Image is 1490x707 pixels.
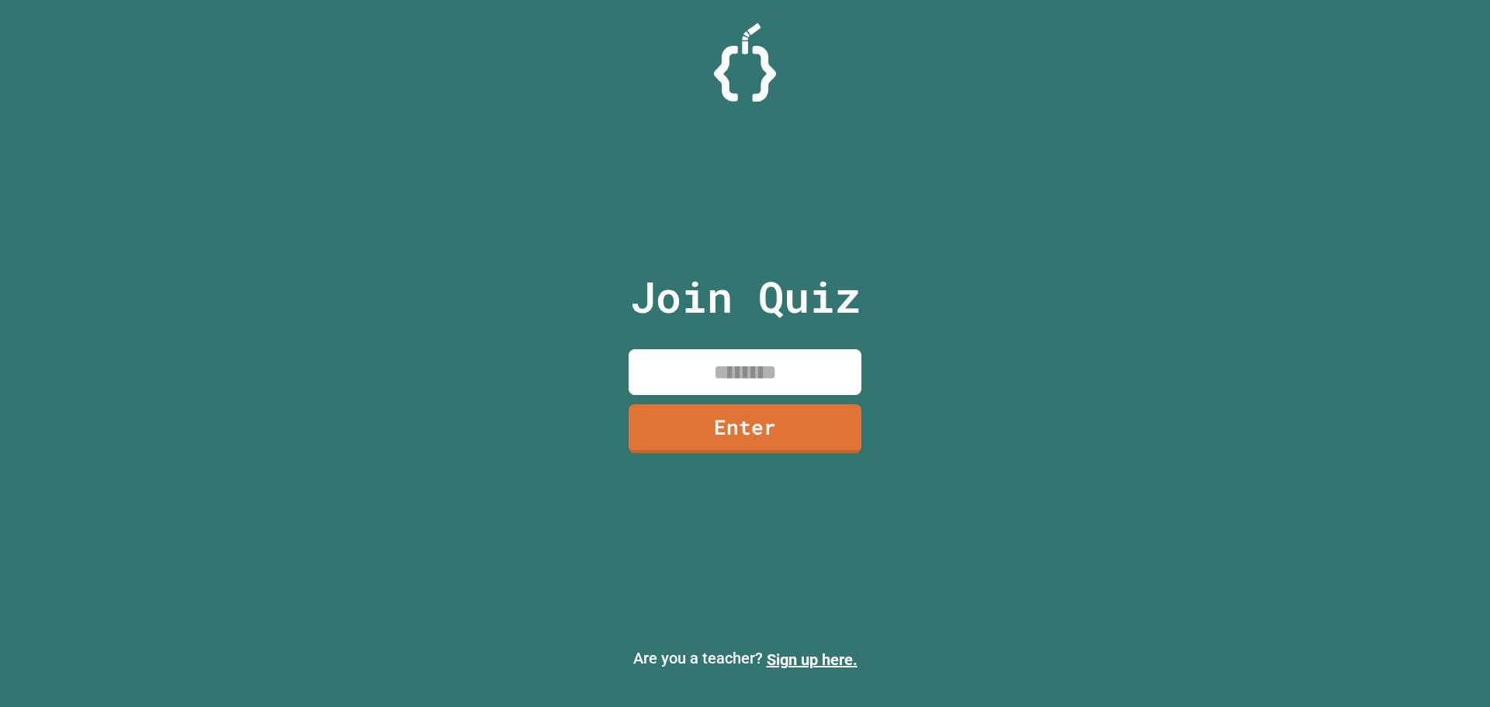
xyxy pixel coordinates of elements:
[767,650,858,669] a: Sign up here.
[630,265,861,329] p: Join Quiz
[1361,577,1474,643] iframe: chat widget
[12,646,1478,671] p: Are you a teacher?
[1425,645,1474,691] iframe: chat widget
[629,404,861,453] a: Enter
[714,23,776,102] img: Logo.svg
